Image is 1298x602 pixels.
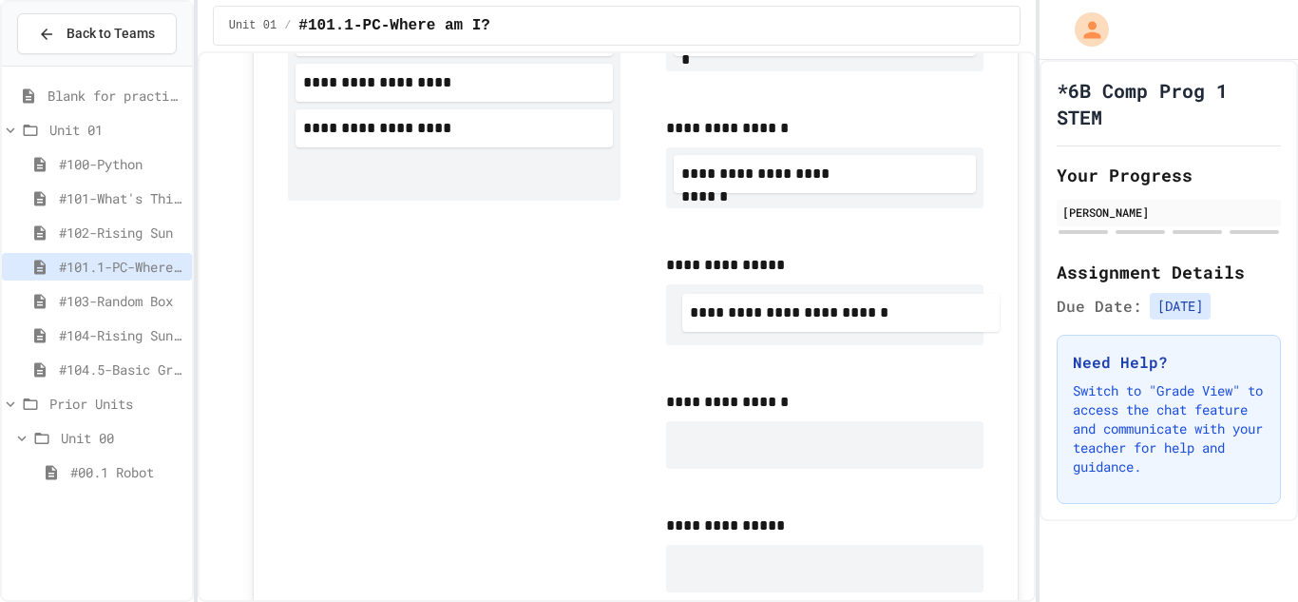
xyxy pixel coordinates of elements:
[49,394,184,414] span: Prior Units
[229,18,277,33] span: Unit 01
[59,223,184,243] span: #102-Rising Sun
[59,257,184,277] span: #101.1-PC-Where am I?
[59,325,184,345] span: #104-Rising Sun Plus
[1057,162,1281,188] h2: Your Progress
[1073,351,1265,374] h3: Need Help?
[59,291,184,311] span: #103-Random Box
[1073,381,1265,476] p: Switch to "Grade View" to access the chat feature and communicate with your teacher for help and ...
[284,18,291,33] span: /
[1150,293,1211,320] span: [DATE]
[298,14,490,37] span: #101.1-PC-Where am I?
[67,24,155,44] span: Back to Teams
[59,359,184,379] span: #104.5-Basic Graphics Review
[70,462,184,482] span: #00.1 Robot
[1057,77,1281,130] h1: *6B Comp Prog 1 STEM
[49,120,184,140] span: Unit 01
[17,13,177,54] button: Back to Teams
[1057,295,1142,318] span: Due Date:
[59,188,184,208] span: #101-What's This ??
[1055,8,1114,51] div: My Account
[1062,204,1275,221] div: [PERSON_NAME]
[1057,259,1281,285] h2: Assignment Details
[59,154,184,174] span: #100-Python
[48,86,184,106] span: Blank for practice
[61,428,184,448] span: Unit 00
